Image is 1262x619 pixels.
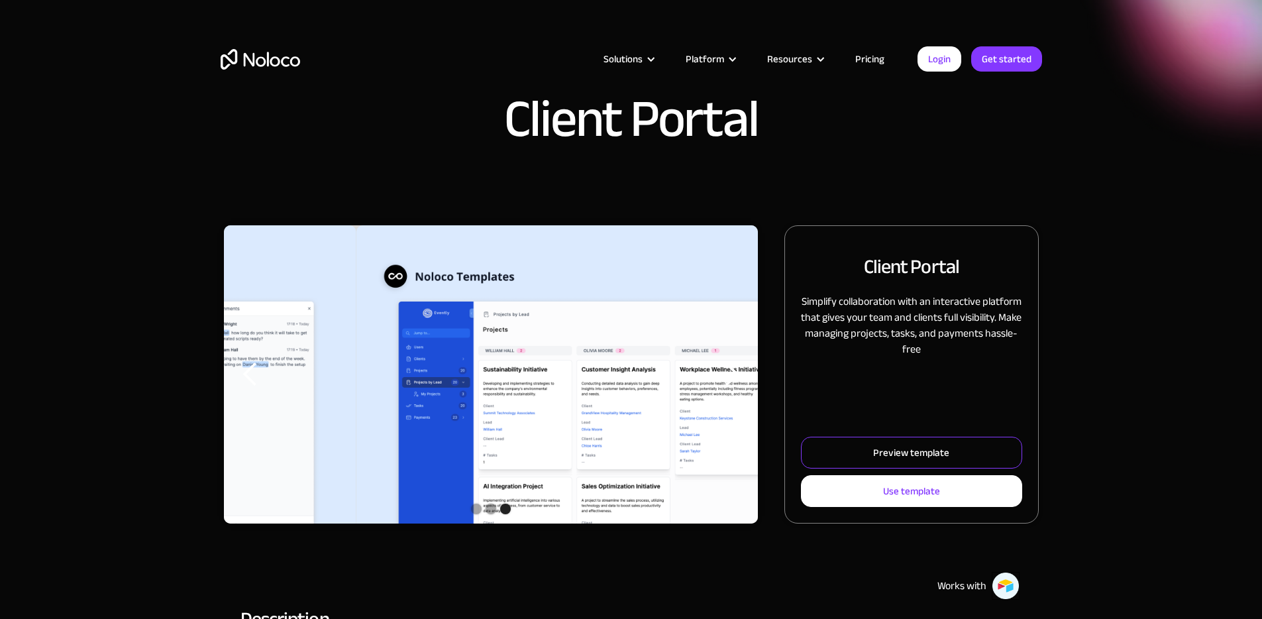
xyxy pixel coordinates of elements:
div: Show slide 3 of 3 [500,504,511,514]
img: Airtable [992,572,1020,600]
div: carousel [224,225,759,524]
div: Use template [883,482,940,500]
div: Solutions [587,50,669,68]
a: Use template [801,475,1022,507]
div: Solutions [604,50,643,68]
div: Resources [751,50,839,68]
div: previous slide [224,225,277,524]
div: Show slide 1 of 3 [471,504,482,514]
a: Get started [971,46,1042,72]
h2: Client Portal [864,253,959,280]
div: Works with [937,578,986,594]
a: Login [918,46,961,72]
h1: Client Portal [504,93,759,146]
div: next slide [705,225,758,524]
div: Platform [686,50,724,68]
div: Resources [767,50,812,68]
div: Platform [669,50,751,68]
div: Preview template [873,444,949,461]
a: Pricing [839,50,901,68]
div: 3 of 3 [356,225,891,524]
a: Preview template [801,437,1022,469]
a: home [221,49,300,70]
p: Simplify collaboration with an interactive platform that gives your team and clients full visibil... [801,294,1022,357]
div: Show slide 2 of 3 [486,504,496,514]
